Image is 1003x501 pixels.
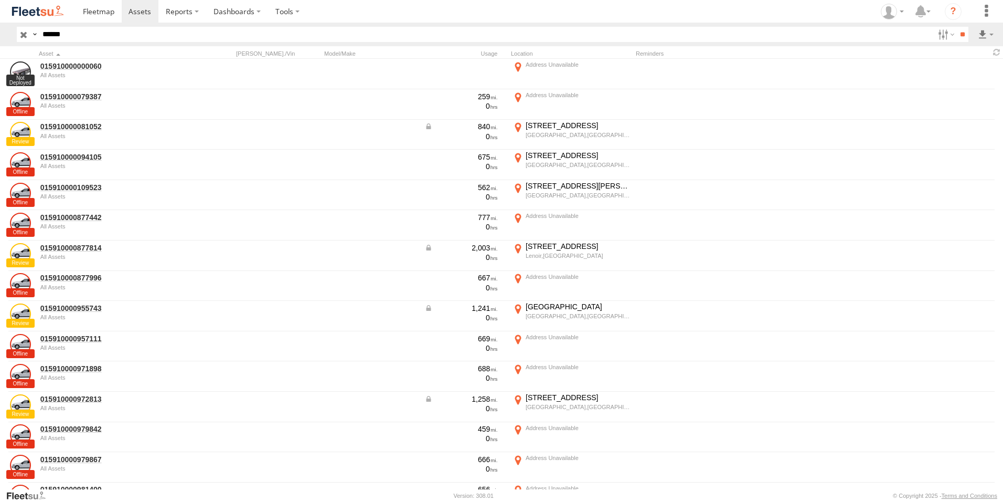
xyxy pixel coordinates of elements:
div: [STREET_ADDRESS] [526,242,630,251]
a: 015910000109523 [40,183,184,192]
div: Data from Vehicle CANbus [424,394,498,404]
div: undefined [40,72,184,78]
a: View Asset Details [10,92,31,113]
div: undefined [40,223,184,229]
div: 0 [424,162,498,171]
label: Click to View Current Location [511,242,632,270]
div: 259 [424,92,498,101]
div: 656 [424,485,498,494]
div: undefined [40,405,184,411]
a: 015910000877814 [40,243,184,253]
div: undefined [40,314,184,320]
div: 688 [424,364,498,373]
label: Click to View Current Location [511,362,632,391]
div: 0 [424,192,498,202]
div: 0 [424,222,498,232]
div: undefined [40,465,184,472]
div: 667 [424,273,498,283]
div: 669 [424,334,498,343]
div: 0 [424,101,498,111]
div: 666 [424,455,498,464]
div: 0 [424,132,498,141]
a: Visit our Website [6,490,54,501]
div: undefined [40,133,184,139]
div: 777 [424,213,498,222]
div: [PERSON_NAME]./Vin [236,50,320,57]
div: undefined [40,284,184,290]
a: 015910000979867 [40,455,184,464]
label: Export results as... [977,27,995,42]
div: 0 [424,343,498,353]
div: undefined [40,374,184,381]
a: 015910000972813 [40,394,184,404]
a: 015910000957111 [40,334,184,343]
div: [GEOGRAPHIC_DATA] [526,302,630,311]
div: 0 [424,253,498,262]
div: [GEOGRAPHIC_DATA],[GEOGRAPHIC_DATA] [526,312,630,320]
label: Click to View Current Location [511,393,632,421]
a: 015910000981400 [40,485,184,494]
div: 675 [424,152,498,162]
div: undefined [40,163,184,169]
div: [STREET_ADDRESS] [526,151,630,160]
a: View Asset Details [10,334,31,355]
div: 0 [424,313,498,322]
a: 015910000979842 [40,424,184,434]
div: 459 [424,424,498,434]
div: [STREET_ADDRESS] [526,121,630,130]
span: Refresh [990,47,1003,57]
label: Click to View Current Location [511,60,632,88]
div: undefined [40,345,184,351]
label: Click to View Current Location [511,151,632,179]
label: Click to View Current Location [511,181,632,210]
a: View Asset Details [10,122,31,143]
a: View Asset Details [10,304,31,325]
a: View Asset Details [10,183,31,204]
div: [GEOGRAPHIC_DATA],[GEOGRAPHIC_DATA] [526,192,630,199]
div: Data from Vehicle CANbus [424,122,498,131]
a: 015910000079387 [40,92,184,101]
label: Search Query [30,27,39,42]
a: View Asset Details [10,394,31,415]
div: Taylor Hager [877,4,908,19]
div: [GEOGRAPHIC_DATA],[GEOGRAPHIC_DATA] [526,403,630,411]
div: Data from Vehicle CANbus [424,243,498,253]
div: 562 [424,183,498,192]
label: Click to View Current Location [511,302,632,330]
div: 0 [424,283,498,293]
a: View Asset Details [10,213,31,234]
div: Version: 308.01 [454,493,494,499]
div: 0 [424,373,498,383]
div: 0 [424,404,498,413]
div: Lenoir,[GEOGRAPHIC_DATA] [526,252,630,259]
div: undefined [40,102,184,109]
a: 015910000000060 [40,61,184,71]
a: Terms and Conditions [942,493,997,499]
label: Search Filter Options [934,27,956,42]
div: Click to Sort [39,50,186,57]
div: © Copyright 2025 - [893,493,997,499]
a: View Asset Details [10,273,31,294]
label: Click to View Current Location [511,423,632,452]
div: Location [511,50,632,57]
div: 0 [424,464,498,474]
label: Click to View Current Location [511,272,632,300]
div: undefined [40,254,184,260]
div: [GEOGRAPHIC_DATA],[GEOGRAPHIC_DATA] [526,161,630,169]
label: Click to View Current Location [511,121,632,149]
div: Model/Make [324,50,419,57]
div: undefined [40,193,184,200]
div: Reminders [636,50,804,57]
div: 0 [424,434,498,443]
a: 015910000971898 [40,364,184,373]
i: ? [945,3,962,20]
a: 015910000877996 [40,273,184,283]
label: Click to View Current Location [511,211,632,239]
a: 015910000955743 [40,304,184,313]
a: 015910000081052 [40,122,184,131]
a: View Asset Details [10,424,31,445]
div: [GEOGRAPHIC_DATA],[GEOGRAPHIC_DATA] [526,131,630,139]
a: View Asset Details [10,243,31,264]
div: [STREET_ADDRESS] [526,393,630,402]
div: Usage [423,50,507,57]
